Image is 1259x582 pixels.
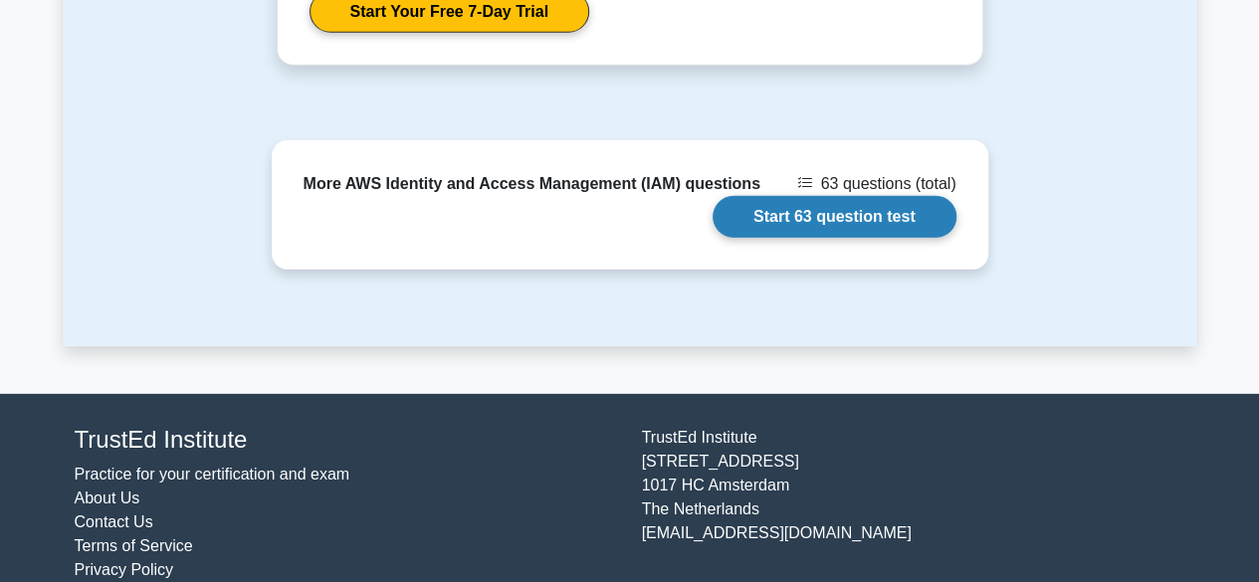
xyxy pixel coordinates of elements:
[630,426,1197,582] div: TrustEd Institute [STREET_ADDRESS] 1017 HC Amsterdam The Netherlands [EMAIL_ADDRESS][DOMAIN_NAME]
[75,426,618,455] h4: TrustEd Institute
[75,466,350,483] a: Practice for your certification and exam
[75,489,140,506] a: About Us
[75,561,174,578] a: Privacy Policy
[75,537,193,554] a: Terms of Service
[713,196,956,238] a: Start 63 question test
[75,513,153,530] a: Contact Us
